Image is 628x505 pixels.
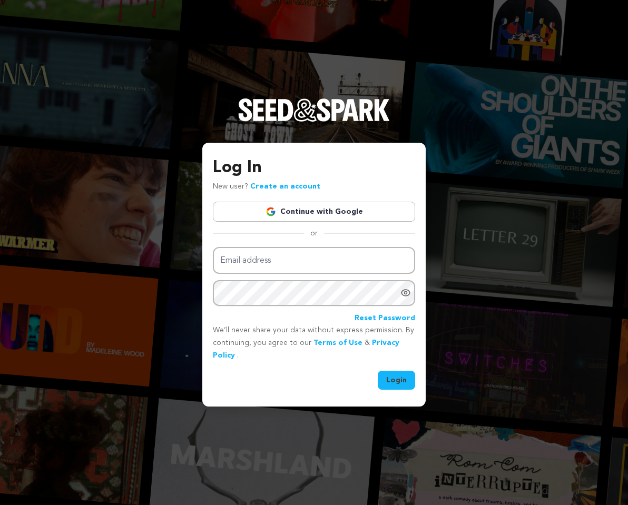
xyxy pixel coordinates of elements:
[213,202,415,222] a: Continue with Google
[238,98,390,122] img: Seed&Spark Logo
[266,206,276,217] img: Google logo
[213,155,415,181] h3: Log In
[213,247,415,274] input: Email address
[313,339,362,346] a: Terms of Use
[378,371,415,390] button: Login
[355,312,415,325] a: Reset Password
[213,324,415,362] p: We’ll never share your data without express permission. By continuing, you agree to our & .
[238,98,390,143] a: Seed&Spark Homepage
[400,288,411,298] a: Show password as plain text. Warning: this will display your password on the screen.
[213,181,320,193] p: New user?
[304,228,324,239] span: or
[250,183,320,190] a: Create an account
